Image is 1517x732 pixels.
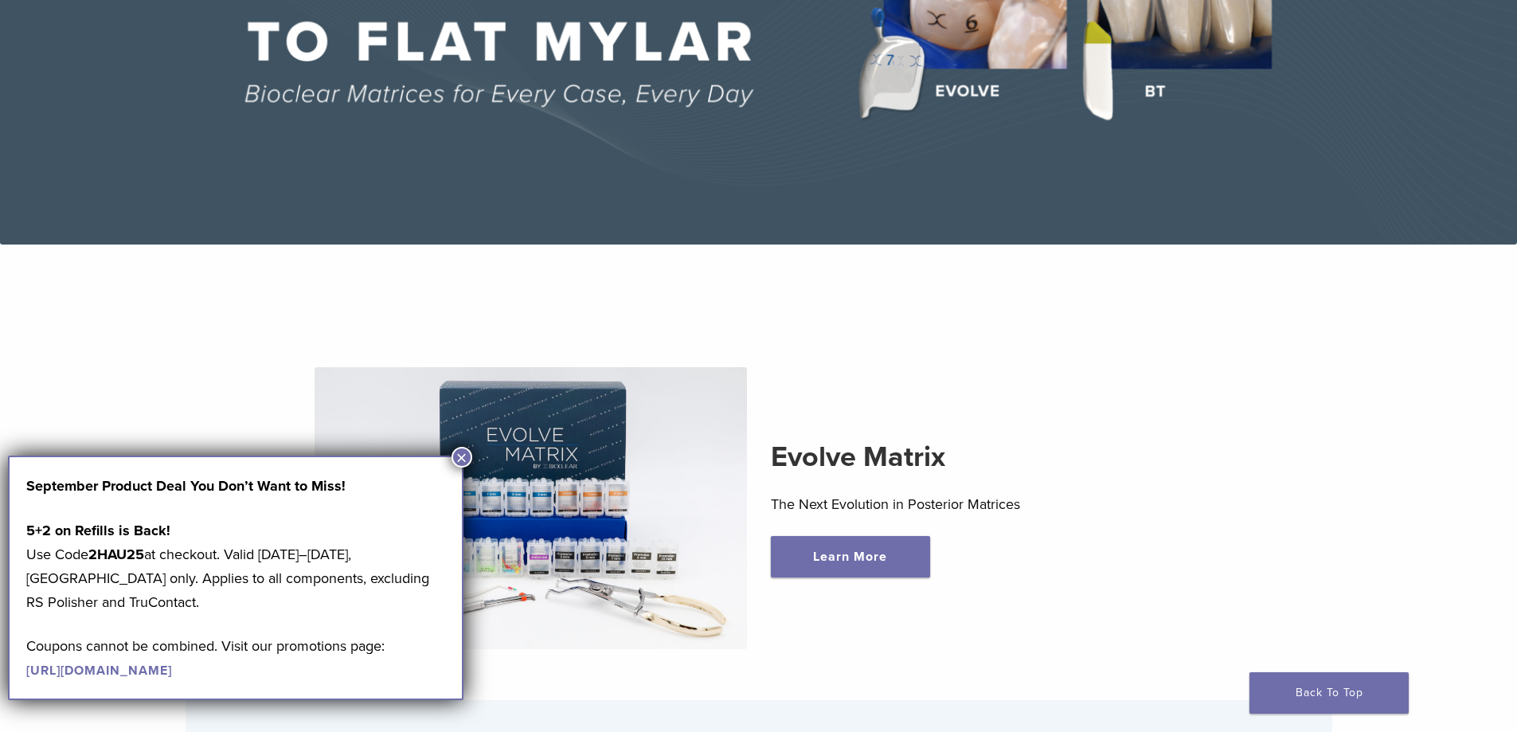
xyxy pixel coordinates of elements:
[26,663,172,679] a: [URL][DOMAIN_NAME]
[315,367,747,649] img: Evolve Matrix
[26,522,170,539] strong: 5+2 on Refills is Back!
[771,536,930,577] a: Learn More
[88,546,144,563] strong: 2HAU25
[1249,672,1409,714] a: Back To Top
[26,519,445,614] p: Use Code at checkout. Valid [DATE]–[DATE], [GEOGRAPHIC_DATA] only. Applies to all components, exc...
[26,477,346,495] strong: September Product Deal You Don’t Want to Miss!
[771,438,1203,476] h2: Evolve Matrix
[26,634,445,682] p: Coupons cannot be combined. Visit our promotions page:
[771,492,1203,516] p: The Next Evolution in Posterior Matrices
[452,447,472,468] button: Close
